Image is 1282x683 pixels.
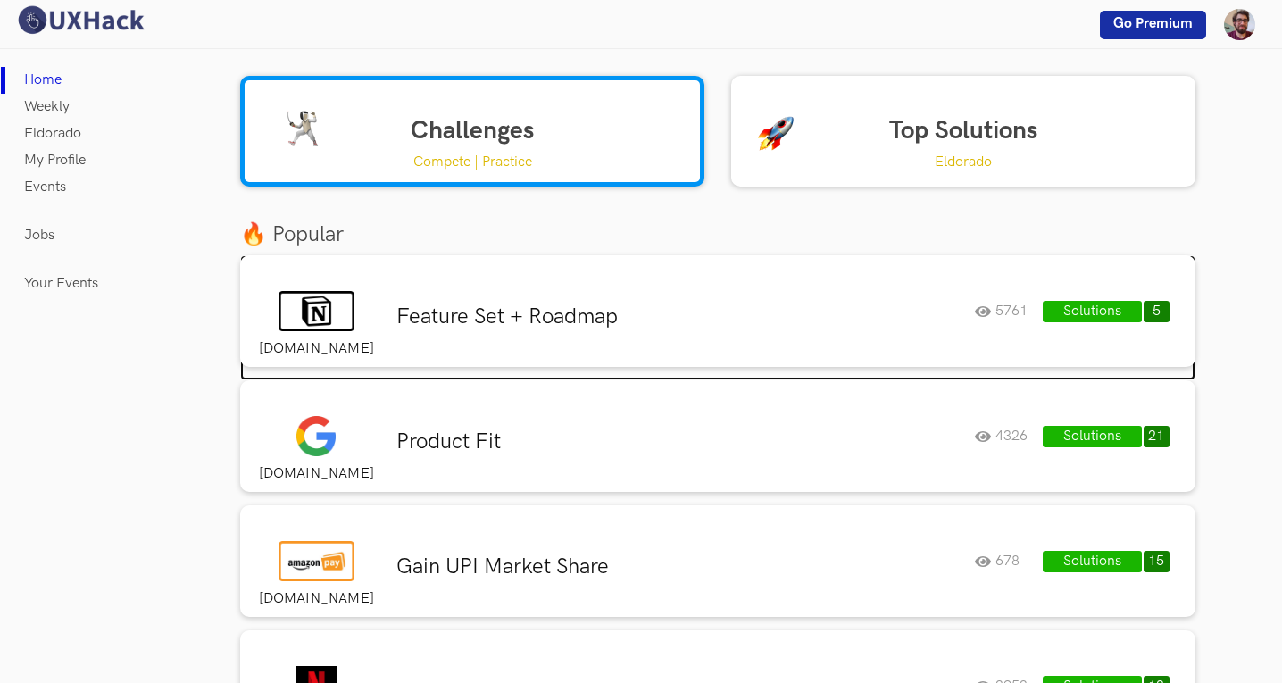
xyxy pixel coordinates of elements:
[1144,301,1170,322] button: 5
[24,174,66,201] a: Events
[24,271,98,297] a: Your Events
[24,94,70,121] a: Weekly
[240,505,1195,630] a: [DOMAIN_NAME]Gain UPI Market Share678Solutions15
[279,541,354,581] img: Amazon_Pay_logo_0709211000
[13,4,147,36] img: UXHack logo
[249,465,383,483] label: [DOMAIN_NAME]
[1043,551,1141,572] button: Solutions
[1043,426,1141,447] button: Solutions
[279,291,354,331] img: Notion_logo_0709210959
[975,551,1041,572] div: 678
[240,255,1195,380] a: [DOMAIN_NAME]Feature Set + Roadmap5761Solutions5
[24,222,54,249] a: Jobs
[1100,11,1206,39] a: Go Premium
[1144,551,1170,572] button: 15
[285,111,320,146] img: sword
[1224,9,1255,40] img: Your profile pic
[935,151,992,173] p: Eldorado
[731,76,1195,187] a: Top Solutions
[396,554,961,580] h3: Gain UPI Market Share
[249,340,383,358] label: [DOMAIN_NAME]
[24,67,62,94] a: Home
[396,304,961,330] h3: Feature Set + Roadmap
[1043,301,1141,322] button: Solutions
[249,590,383,608] label: [DOMAIN_NAME]
[413,151,532,173] p: Compete | Practice
[396,429,961,455] h3: Product Fit
[975,301,1041,322] div: 5761
[24,121,81,147] a: Eldorado
[24,147,86,174] a: My Profile
[975,426,1041,447] div: 4326
[296,416,336,456] img: Google_logo_0208241137
[758,115,794,151] img: rocket
[1113,15,1193,32] span: Go Premium
[227,219,1209,251] div: 🔥 Popular
[240,76,704,187] a: Challenges
[240,380,1195,505] a: [DOMAIN_NAME]Product Fit4326Solutions21
[1144,426,1170,447] button: 21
